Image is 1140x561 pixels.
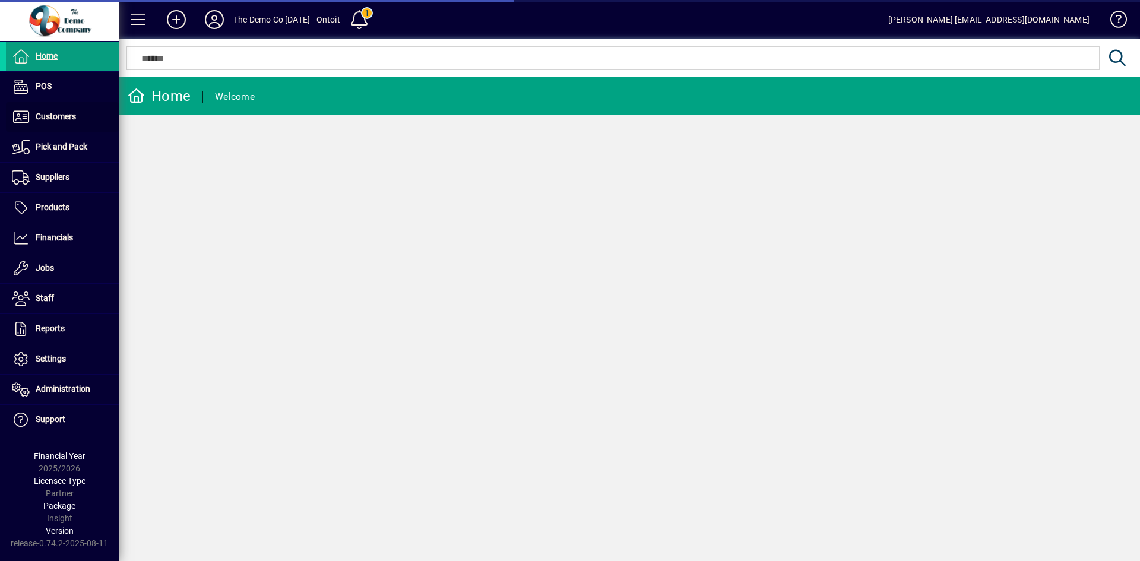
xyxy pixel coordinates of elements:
span: Support [36,414,65,424]
a: Pick and Pack [6,132,119,162]
span: Licensee Type [34,476,85,486]
div: Home [128,87,191,106]
span: Reports [36,324,65,333]
a: Administration [6,375,119,404]
span: Version [46,526,74,535]
a: Suppliers [6,163,119,192]
a: Jobs [6,253,119,283]
button: Add [157,9,195,30]
a: Financials [6,223,119,253]
span: Settings [36,354,66,363]
div: [PERSON_NAME] [EMAIL_ADDRESS][DOMAIN_NAME] [888,10,1090,29]
span: POS [36,81,52,91]
a: Staff [6,284,119,313]
a: Knowledge Base [1101,2,1125,41]
span: Package [43,501,75,511]
span: Suppliers [36,172,69,182]
span: Jobs [36,263,54,272]
span: Financials [36,233,73,242]
a: Products [6,193,119,223]
span: Staff [36,293,54,303]
span: Customers [36,112,76,121]
a: Support [6,405,119,435]
span: Pick and Pack [36,142,87,151]
a: Customers [6,102,119,132]
button: Profile [195,9,233,30]
span: Financial Year [34,451,85,461]
span: Home [36,51,58,61]
div: The Demo Co [DATE] - Ontoit [233,10,340,29]
span: Products [36,202,69,212]
a: Reports [6,314,119,344]
span: Administration [36,384,90,394]
div: Welcome [215,87,255,106]
a: POS [6,72,119,102]
a: Settings [6,344,119,374]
